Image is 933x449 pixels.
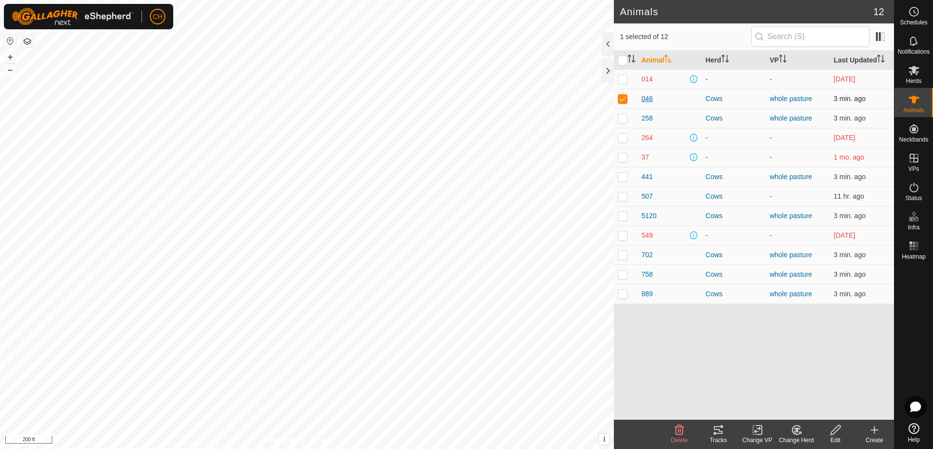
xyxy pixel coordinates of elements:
th: Last Updated [830,51,894,70]
span: Aug 9, 2025, 9:17 PM [834,231,855,239]
div: Cows [706,191,762,202]
span: Delete [671,437,688,444]
th: Herd [702,51,766,70]
app-display-virtual-paddock-transition: - [770,231,772,239]
a: whole pasture [770,270,812,278]
div: Change Herd [777,436,816,445]
span: 441 [641,172,652,182]
a: whole pasture [770,251,812,259]
span: Aug 22, 2025, 8:02 AM [834,270,866,278]
div: - [706,133,762,143]
span: 264 [641,133,652,143]
span: Heatmap [902,254,926,260]
p-sorticon: Activate to sort [779,56,787,64]
a: whole pasture [770,290,812,298]
button: i [599,434,609,445]
button: + [4,51,16,63]
span: Aug 22, 2025, 8:02 AM [834,251,866,259]
span: i [603,435,605,443]
span: 758 [641,269,652,280]
app-display-virtual-paddock-transition: - [770,75,772,83]
div: Cows [706,94,762,104]
span: Aug 9, 2025, 9:17 PM [834,134,855,142]
span: Aug 21, 2025, 8:32 PM [834,192,864,200]
span: Infra [908,224,919,230]
span: 37 [641,152,649,163]
span: 1 selected of 12 [620,32,751,42]
span: 889 [641,289,652,299]
div: Cows [706,211,762,221]
th: Animal [637,51,701,70]
span: VPs [908,166,919,172]
div: Edit [816,436,855,445]
div: Cows [706,113,762,123]
button: Map Layers [21,36,33,47]
span: 5120 [641,211,656,221]
div: Tracks [699,436,738,445]
span: Status [905,195,922,201]
input: Search (S) [751,26,870,47]
p-sorticon: Activate to sort [877,56,885,64]
span: 014 [641,74,652,84]
a: whole pasture [770,114,812,122]
a: whole pasture [770,173,812,181]
div: Change VP [738,436,777,445]
app-display-virtual-paddock-transition: - [770,153,772,161]
a: whole pasture [770,212,812,220]
div: Cows [706,172,762,182]
div: - [706,152,762,163]
th: VP [766,51,830,70]
app-display-virtual-paddock-transition: - [770,192,772,200]
a: Contact Us [317,436,345,445]
a: Privacy Policy [268,436,305,445]
div: Cows [706,250,762,260]
span: 12 [873,4,884,19]
div: Cows [706,289,762,299]
button: – [4,64,16,76]
a: whole pasture [770,95,812,102]
span: Herds [906,78,921,84]
p-sorticon: Activate to sort [628,56,635,64]
span: 258 [641,113,652,123]
span: Jul 21, 2025, 8:47 PM [834,153,864,161]
span: Aug 22, 2025, 8:02 AM [834,114,866,122]
p-sorticon: Activate to sort [721,56,729,64]
span: Animals [903,107,924,113]
div: - [706,230,762,241]
span: Neckbands [899,137,928,143]
app-display-virtual-paddock-transition: - [770,134,772,142]
span: Aug 22, 2025, 8:02 AM [834,95,866,102]
span: 702 [641,250,652,260]
h2: Animals [620,6,873,18]
span: 507 [641,191,652,202]
span: Schedules [900,20,927,25]
span: CH [153,12,162,22]
span: 549 [641,230,652,241]
button: Reset Map [4,35,16,47]
span: 046 [641,94,652,104]
span: Aug 22, 2025, 8:02 AM [834,290,866,298]
span: Notifications [898,49,930,55]
div: Cows [706,269,762,280]
div: Create [855,436,894,445]
span: Aug 22, 2025, 8:02 AM [834,173,866,181]
span: Aug 9, 2025, 9:17 PM [834,75,855,83]
p-sorticon: Activate to sort [664,56,672,64]
img: Gallagher Logo [12,8,134,25]
a: Help [894,419,933,447]
span: Aug 22, 2025, 8:02 AM [834,212,866,220]
div: - [706,74,762,84]
span: Help [908,437,920,443]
